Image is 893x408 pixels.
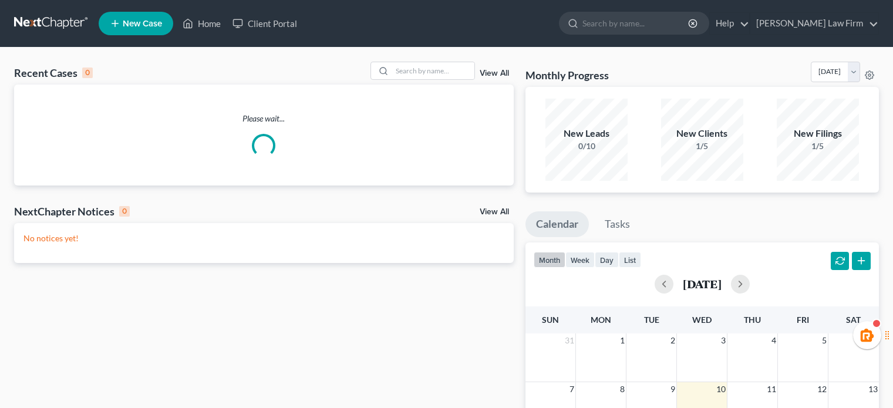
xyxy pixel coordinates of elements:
div: Recent Cases [14,66,93,80]
span: Tue [644,315,659,325]
div: 1/5 [777,140,859,152]
span: 9 [669,382,676,396]
a: Calendar [525,211,589,237]
span: Thu [744,315,761,325]
span: Wed [692,315,712,325]
h2: [DATE] [683,278,722,290]
span: 13 [867,382,879,396]
span: 8 [619,382,626,396]
div: New Filings [777,127,859,140]
span: 7 [568,382,575,396]
a: Home [177,13,227,34]
span: 31 [564,333,575,348]
span: Sun [542,315,559,325]
p: No notices yet! [23,232,504,244]
div: 0/10 [545,140,628,152]
span: Sat [846,315,861,325]
a: View All [480,69,509,77]
span: 12 [816,382,828,396]
a: Help [710,13,749,34]
input: Search by name... [392,62,474,79]
span: 11 [766,382,777,396]
span: 4 [770,333,777,348]
span: Fri [797,315,809,325]
h3: Monthly Progress [525,68,609,82]
span: New Case [123,19,162,28]
button: week [565,252,595,268]
p: Please wait... [14,113,514,124]
div: 1/5 [661,140,743,152]
div: NextChapter Notices [14,204,130,218]
div: 0 [119,206,130,217]
div: 0 [82,68,93,78]
span: 3 [720,333,727,348]
span: 5 [821,333,828,348]
div: New Clients [661,127,743,140]
span: 10 [715,382,727,396]
button: month [534,252,565,268]
button: list [619,252,641,268]
span: 1 [619,333,626,348]
input: Search by name... [582,12,690,34]
span: Mon [591,315,611,325]
a: View All [480,208,509,216]
span: 2 [669,333,676,348]
a: Tasks [594,211,641,237]
button: day [595,252,619,268]
a: Client Portal [227,13,303,34]
div: New Leads [545,127,628,140]
a: [PERSON_NAME] Law Firm [750,13,878,34]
